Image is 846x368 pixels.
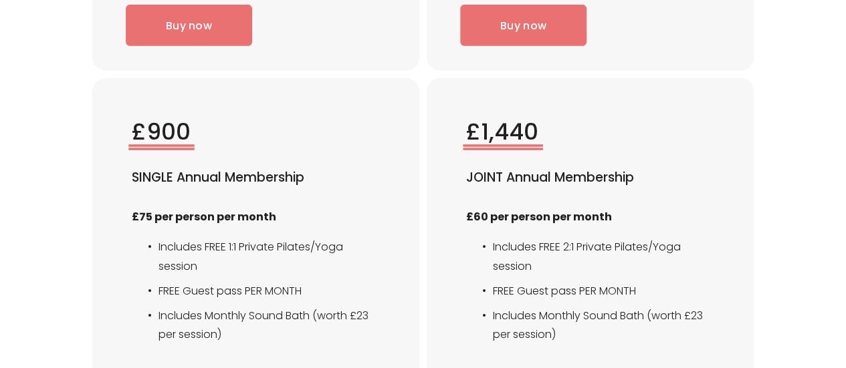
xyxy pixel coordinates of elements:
[493,282,715,301] p: FREE Guest pass PER MONTH
[158,282,381,301] p: FREE Guest pass PER MONTH
[493,238,715,277] p: Includes FREE 2:1 Private Pilates/Yoga session
[460,5,587,46] a: Buy now
[132,209,276,224] strong: £75 per person per month
[158,307,381,345] p: Includes Monthly Sound Bath (worth £23 per session)
[132,169,381,186] h4: SINGLE Annual Membership
[466,116,538,148] span: £1,440
[493,307,715,345] p: Includes Monthly Sound Bath (worth £23 per session)
[132,116,191,148] span: £900
[466,169,715,186] h4: JOINT Annual Membership
[158,238,381,277] p: Includes FREE 1:1 Private Pilates/Yoga session
[466,209,612,224] strong: £60 per person per month
[126,5,252,46] a: Buy now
